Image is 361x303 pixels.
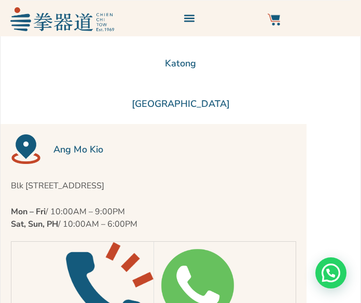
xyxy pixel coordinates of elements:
[11,180,296,192] p: Blk [STREET_ADDRESS]
[11,205,296,230] p: / 10:00AM – 9:00PM / 10:00AM – 6:00PM
[268,13,280,26] img: Website Icon-03
[11,206,46,217] strong: Mon – Fri
[53,142,296,157] h2: Ang Mo Kio
[180,9,198,26] div: Menu Toggle
[11,218,58,230] strong: Sat, Sun, PH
